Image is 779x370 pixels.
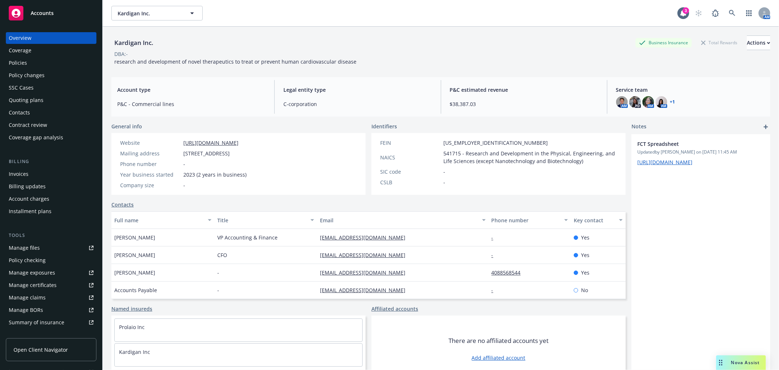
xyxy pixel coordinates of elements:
span: Accounts Payable [114,286,157,294]
a: [EMAIL_ADDRESS][DOMAIN_NAME] [320,287,411,294]
a: [EMAIL_ADDRESS][DOMAIN_NAME] [320,269,411,276]
button: Actions [747,35,770,50]
div: Installment plans [9,205,51,217]
div: Drag to move [716,355,725,370]
a: Kardigan Inc [119,348,150,355]
span: Service team [616,86,764,94]
div: Manage claims [9,292,46,303]
a: Account charges [6,193,96,205]
a: Summary of insurance [6,317,96,328]
span: Accounts [31,10,54,16]
a: - [492,234,499,241]
a: Coverage [6,45,96,56]
div: SIC code [380,168,440,175]
span: 541715 - Research and Development in the Physical, Engineering, and Life Sciences (except Nanotec... [443,150,617,165]
span: Account type [117,86,266,94]
div: FCT SpreadsheetUpdatedby [PERSON_NAME] on [DATE] 11:45 AM[URL][DOMAIN_NAME] [631,134,770,172]
div: Billing updates [9,181,46,192]
span: P&C estimated revenue [450,86,598,94]
a: Add affiliated account [472,354,526,362]
a: Named insureds [111,305,152,313]
span: - [443,178,445,186]
a: Manage certificates [6,279,96,291]
div: Mailing address [120,150,180,157]
a: Report a Bug [708,6,723,20]
a: [URL][DOMAIN_NAME] [637,159,692,166]
a: Quoting plans [6,94,96,106]
div: Actions [747,36,770,50]
span: $38,387.03 [450,100,598,108]
div: Policies [9,57,27,69]
a: Accounts [6,3,96,23]
div: CSLB [380,178,440,186]
span: - [183,160,185,168]
span: C-corporation [283,100,432,108]
a: Invoices [6,168,96,180]
div: Policy AI ingestions [9,329,56,341]
a: Manage claims [6,292,96,303]
div: Manage exposures [9,267,55,279]
a: Policy changes [6,69,96,81]
div: Tools [6,232,96,239]
span: There are no affiliated accounts yet [448,336,549,345]
span: P&C - Commercial lines [117,100,266,108]
a: - [492,252,499,258]
div: Coverage gap analysis [9,132,63,143]
a: SSC Cases [6,82,96,94]
span: Yes [581,234,589,241]
a: - [492,287,499,294]
a: Manage BORs [6,304,96,316]
button: Phone number [489,211,571,229]
button: Title [214,211,317,229]
a: Contacts [6,107,96,118]
span: - [217,269,219,276]
a: Affiliated accounts [371,305,418,313]
span: Nova Assist [731,359,760,366]
div: Contacts [9,107,30,118]
div: NAICS [380,154,440,161]
span: Notes [631,122,646,131]
div: Manage BORs [9,304,43,316]
span: [STREET_ADDRESS] [183,150,230,157]
img: photo [616,96,628,108]
span: VP Accounting & Finance [217,234,278,241]
a: Prolaio Inc [119,324,145,331]
a: [URL][DOMAIN_NAME] [183,139,238,146]
a: Manage files [6,242,96,254]
span: CFO [217,251,227,259]
div: FEIN [380,139,440,147]
a: Overview [6,32,96,44]
button: Email [317,211,488,229]
span: - [183,181,185,189]
a: Contacts [111,201,134,208]
div: Overview [9,32,31,44]
div: Full name [114,216,203,224]
div: Manage certificates [9,279,57,291]
a: Policy AI ingestions [6,329,96,341]
div: Business Insurance [635,38,692,47]
div: Account charges [9,193,49,205]
div: DBA: - [114,50,128,58]
div: Summary of insurance [9,317,64,328]
span: [PERSON_NAME] [114,269,155,276]
span: research and development of novel therapeutics to treat or prevent human cardiovascular disease [114,58,356,65]
span: [PERSON_NAME] [114,251,155,259]
div: Total Rewards [698,38,741,47]
span: 2023 (2 years in business) [183,171,247,178]
span: General info [111,122,142,130]
a: Start snowing [691,6,706,20]
a: Contract review [6,119,96,131]
div: Kardigan Inc. [111,38,156,48]
span: Open Client Navigator [14,346,68,354]
span: [US_EMPLOYER_IDENTIFICATION_NUMBER] [443,139,548,147]
span: Yes [581,269,589,276]
div: Manage files [9,242,40,254]
span: FCT Spreadsheet [637,140,745,148]
div: Year business started [120,171,180,178]
div: SSC Cases [9,82,34,94]
div: Policy checking [9,254,46,266]
div: Title [217,216,306,224]
img: photo [642,96,654,108]
div: 3 [683,7,689,14]
div: Billing [6,158,96,165]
